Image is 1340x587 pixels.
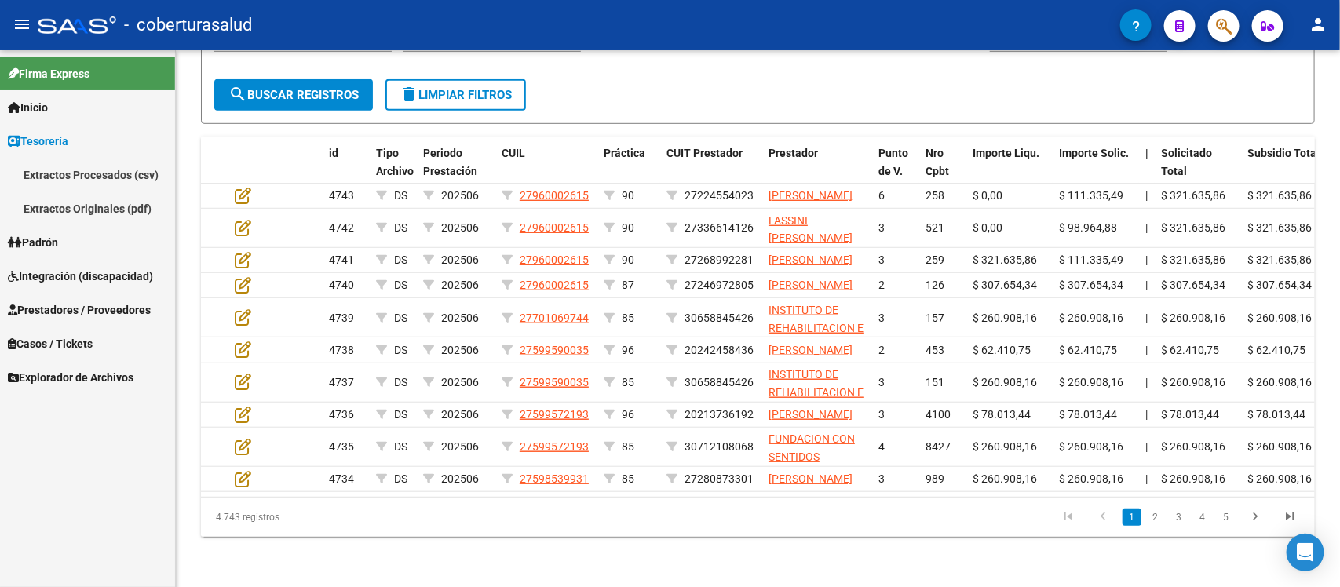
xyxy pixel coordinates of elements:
a: go to next page [1240,509,1270,526]
div: 4742 [329,219,363,237]
span: DS [394,189,407,202]
span: 90 [622,221,634,234]
span: $ 0,00 [973,189,1002,202]
span: | [1145,221,1148,234]
span: 87 [622,279,634,291]
span: 27246972805 [685,279,754,291]
span: Solicitado Total [1161,147,1212,177]
span: 27224554023 [685,189,754,202]
span: CUIT Prestador [666,147,743,159]
span: $ 260.908,16 [1059,312,1123,324]
span: Inicio [8,99,48,116]
span: $ 78.013,44 [973,408,1031,421]
span: $ 307.654,34 [1059,279,1123,291]
span: 20242458436 [685,344,754,356]
span: 202506 [441,189,479,202]
span: $ 260.908,16 [973,472,1037,485]
datatable-header-cell: Práctica [597,137,660,206]
span: 90 [622,253,634,266]
datatable-header-cell: Importe Solic. [1053,137,1139,206]
mat-icon: person [1309,15,1327,34]
span: $ 260.908,16 [1247,472,1312,485]
li: page 2 [1144,504,1167,530]
span: [PERSON_NAME] [769,253,853,266]
span: 202506 [441,472,479,485]
span: 27336614126 [685,221,754,234]
span: $ 260.908,16 [973,376,1037,388]
a: go to first page [1053,509,1083,526]
span: Casos / Tickets [8,335,93,352]
span: | [1145,408,1148,421]
span: 20213736192 [685,408,754,421]
datatable-header-cell: | [1139,137,1155,206]
span: $ 260.908,16 [1161,376,1225,388]
a: 3 [1170,509,1188,526]
span: $ 78.013,44 [1247,408,1305,421]
span: DS [394,312,407,324]
button: Limpiar filtros [385,79,526,111]
span: $ 321.635,86 [1247,253,1312,266]
span: | [1145,376,1148,388]
span: 3 [878,408,885,421]
span: Padrón [8,234,58,251]
span: [PERSON_NAME] [769,189,853,202]
span: $ 260.908,16 [973,440,1037,453]
span: 27599590035 [520,376,589,388]
span: 3 [878,221,885,234]
span: Integración (discapacidad) [8,268,153,285]
span: $ 307.654,34 [1247,279,1312,291]
span: | [1145,472,1148,485]
span: DS [394,408,407,421]
span: $ 260.908,16 [1161,440,1225,453]
span: DS [394,440,407,453]
span: $ 260.908,16 [1247,312,1312,324]
span: Tesorería [8,133,68,150]
span: Periodo Prestación [423,147,477,177]
span: DS [394,472,407,485]
span: $ 321.635,86 [973,253,1037,266]
span: FASSINI [PERSON_NAME] [769,214,853,245]
li: page 5 [1214,504,1238,530]
li: page 3 [1167,504,1191,530]
span: 27701069744 [520,312,589,324]
span: Práctica [604,147,645,159]
datatable-header-cell: Solicitado Total [1155,137,1241,206]
span: $ 98.964,88 [1059,221,1117,234]
span: $ 78.013,44 [1059,408,1117,421]
span: Limpiar filtros [400,88,512,102]
span: 126 [926,279,944,291]
div: 4737 [329,374,363,392]
span: | [1145,344,1148,356]
span: 989 [926,472,944,485]
span: $ 111.335,49 [1059,189,1123,202]
span: 4 [878,440,885,453]
datatable-header-cell: Prestador [762,137,872,206]
span: $ 260.908,16 [1161,312,1225,324]
div: 4735 [329,438,363,456]
datatable-header-cell: CUIL [495,137,597,206]
div: Open Intercom Messenger [1287,534,1324,571]
span: [PERSON_NAME] [769,472,853,485]
span: 202506 [441,376,479,388]
span: $ 321.635,86 [1161,253,1225,266]
span: | [1145,189,1148,202]
span: Explorador de Archivos [8,369,133,386]
span: 27268992281 [685,253,754,266]
span: FUNDACION CON SENTIDOS [769,432,855,463]
span: $ 62.410,75 [1247,344,1305,356]
mat-icon: search [228,85,247,104]
span: 202506 [441,221,479,234]
datatable-header-cell: Nro Cpbt [919,137,966,206]
mat-icon: menu [13,15,31,34]
span: | [1145,312,1148,324]
span: 521 [926,221,944,234]
span: 85 [622,376,634,388]
span: 151 [926,376,944,388]
datatable-header-cell: id [323,137,370,206]
span: CUIL [502,147,525,159]
span: Importe Solic. [1059,147,1129,159]
span: DS [394,221,407,234]
span: Tipo Archivo [376,147,414,177]
span: 3 [878,312,885,324]
span: 85 [622,472,634,485]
